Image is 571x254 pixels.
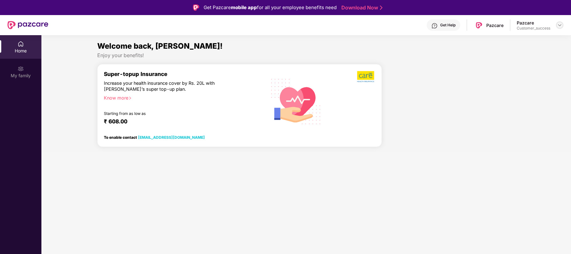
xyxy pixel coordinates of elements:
strong: mobile app [231,4,257,10]
div: Get Pazcare for all your employee benefits need [204,4,337,11]
div: To enable contact [104,135,205,139]
img: svg+xml;base64,PHN2ZyBpZD0iRHJvcGRvd24tMzJ4MzIiIHhtbG5zPSJodHRwOi8vd3d3LnczLm9yZy8yMDAwL3N2ZyIgd2... [557,23,562,28]
div: ₹ 608.00 [104,118,256,126]
img: New Pazcare Logo [8,21,48,29]
img: svg+xml;base64,PHN2ZyB4bWxucz0iaHR0cDovL3d3dy53My5vcmcvMjAwMC9zdmciIHhtbG5zOnhsaW5rPSJodHRwOi8vd3... [266,71,326,132]
img: svg+xml;base64,PHN2ZyBpZD0iSG9tZSIgeG1sbnM9Imh0dHA6Ly93d3cudzMub3JnLzIwMDAvc3ZnIiB3aWR0aD0iMjAiIG... [18,41,24,47]
a: Download Now [341,4,381,11]
div: Customer_success [517,26,550,31]
div: Know more [104,95,259,99]
div: Super-topup Insurance [104,71,262,77]
div: Pazcare [486,22,504,28]
span: Welcome back, [PERSON_NAME]! [97,41,223,51]
img: svg+xml;base64,PHN2ZyBpZD0iSGVscC0zMngzMiIgeG1sbnM9Imh0dHA6Ly93d3cudzMub3JnLzIwMDAvc3ZnIiB3aWR0aD... [431,23,438,29]
span: right [128,96,132,100]
div: Get Help [440,23,456,28]
img: b5dec4f62d2307b9de63beb79f102df3.png [357,71,375,83]
img: svg+xml;base64,PHN2ZyB3aWR0aD0iMjAiIGhlaWdodD0iMjAiIHZpZXdCb3g9IjAgMCAyMCAyMCIgZmlsbD0ibm9uZSIgeG... [18,66,24,72]
a: [EMAIL_ADDRESS][DOMAIN_NAME] [138,135,205,140]
div: Enjoy your benefits! [97,52,515,59]
img: Logo [193,4,199,11]
div: Increase your health insurance cover by Rs. 20L with [PERSON_NAME]’s super top-up plan. [104,80,235,92]
img: Pazcare_Logo.png [474,21,483,30]
div: Pazcare [517,20,550,26]
div: Starting from as low as [104,111,236,116]
img: Stroke [380,4,382,11]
